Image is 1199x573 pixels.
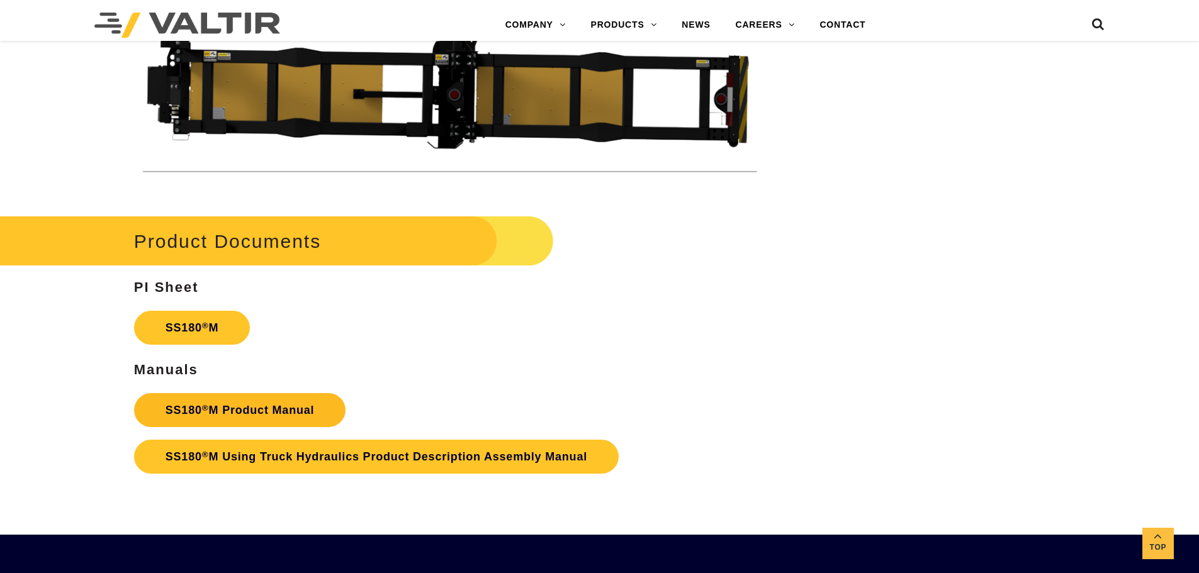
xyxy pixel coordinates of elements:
strong: PI Sheet [134,279,199,295]
a: NEWS [669,13,723,38]
a: PRODUCTS [578,13,670,38]
sup: ® [202,321,209,330]
a: SS180®M [134,311,250,345]
a: Top [1142,528,1174,559]
a: SS180®M Product Manual [134,393,346,427]
sup: ® [202,403,209,413]
strong: Manuals [134,362,198,377]
span: Top [1142,540,1174,555]
a: SS180®M Using Truck Hydraulics Product Description Assembly Manual [134,440,619,474]
img: Valtir [94,13,280,38]
a: CAREERS [723,13,808,38]
a: CONTACT [807,13,878,38]
sup: ® [202,450,209,459]
a: COMPANY [493,13,578,38]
